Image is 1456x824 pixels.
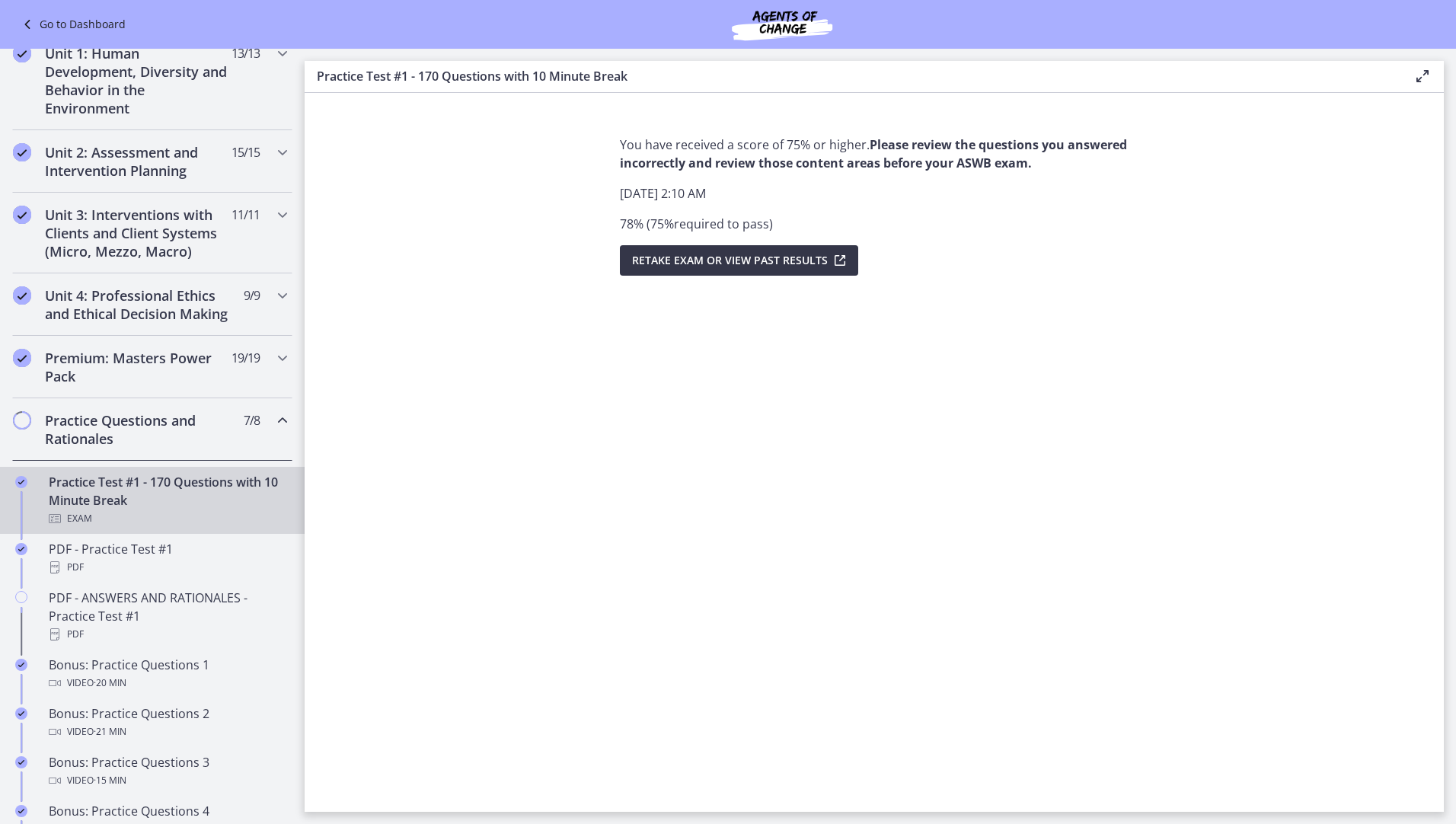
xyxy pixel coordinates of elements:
i: Completed [13,286,31,305]
strong: Please review the questions you answered incorrectly and review those content areas before your A... [620,136,1127,171]
span: · 20 min [94,674,126,692]
i: Completed [13,349,31,367]
button: Retake Exam OR View Past Results [620,245,858,276]
span: [DATE] 2:10 AM [620,185,706,202]
span: 9 / 9 [244,286,260,305]
i: Completed [15,476,27,488]
div: PDF - ANSWERS AND RATIONALES - Practice Test #1 [49,589,286,644]
h2: Unit 3: Interventions with Clients and Client Systems (Micro, Mezzo, Macro) [45,206,231,260]
span: 13 / 13 [231,44,260,62]
div: Video [49,723,286,741]
h2: Unit 4: Professional Ethics and Ethical Decision Making [45,286,231,323]
i: Completed [15,805,27,817]
div: Exam [49,509,286,528]
i: Completed [13,44,31,62]
div: Bonus: Practice Questions 1 [49,656,286,692]
span: 15 / 15 [231,143,260,161]
span: 7 / 8 [244,411,260,430]
i: Completed [13,206,31,224]
span: · 15 min [94,771,126,790]
h3: Practice Test #1 - 170 Questions with 10 Minute Break [317,67,1389,85]
div: Bonus: Practice Questions 3 [49,753,286,790]
i: Completed [15,543,27,555]
h2: Practice Questions and Rationales [45,411,231,448]
a: Go to Dashboard [18,15,126,34]
span: · 21 min [94,723,126,741]
h2: Unit 2: Assessment and Intervention Planning [45,143,231,180]
img: Agents of Change [691,6,873,43]
h2: Unit 1: Human Development, Diversity and Behavior in the Environment [45,44,231,117]
span: 19 / 19 [231,349,260,367]
h2: Premium: Masters Power Pack [45,349,231,385]
i: Completed [15,707,27,720]
span: Retake Exam OR View Past Results [632,251,828,270]
i: Completed [15,659,27,671]
div: Video [49,771,286,790]
span: 78 % ( 75 % required to pass ) [620,216,773,232]
i: Completed [15,756,27,768]
i: Completed [13,143,31,161]
div: PDF [49,625,286,644]
div: PDF [49,558,286,576]
div: PDF - Practice Test #1 [49,540,286,576]
span: 11 / 11 [231,206,260,224]
div: Bonus: Practice Questions 2 [49,704,286,741]
div: Practice Test #1 - 170 Questions with 10 Minute Break [49,473,286,528]
p: You have received a score of 75% or higher. [620,136,1129,172]
div: Video [49,674,286,692]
